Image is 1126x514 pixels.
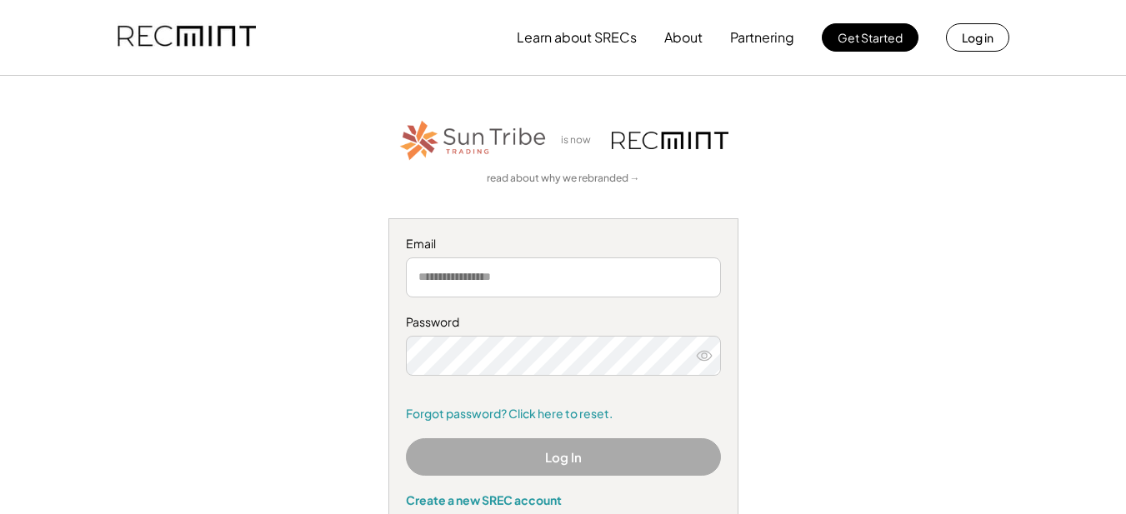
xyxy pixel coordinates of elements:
div: Password [406,314,721,331]
button: Log in [946,23,1009,52]
button: Log In [406,438,721,476]
div: Create a new SREC account [406,492,721,507]
img: STT_Horizontal_Logo%2B-%2BColor.png [398,117,548,163]
button: Learn about SRECs [517,21,637,54]
button: Partnering [730,21,794,54]
div: is now [557,133,603,147]
button: About [664,21,703,54]
img: recmint-logotype%403x.png [612,132,728,149]
a: read about why we rebranded → [487,172,640,186]
a: Forgot password? Click here to reset. [406,406,721,422]
img: recmint-logotype%403x.png [118,9,256,66]
div: Email [406,236,721,252]
button: Get Started [822,23,918,52]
